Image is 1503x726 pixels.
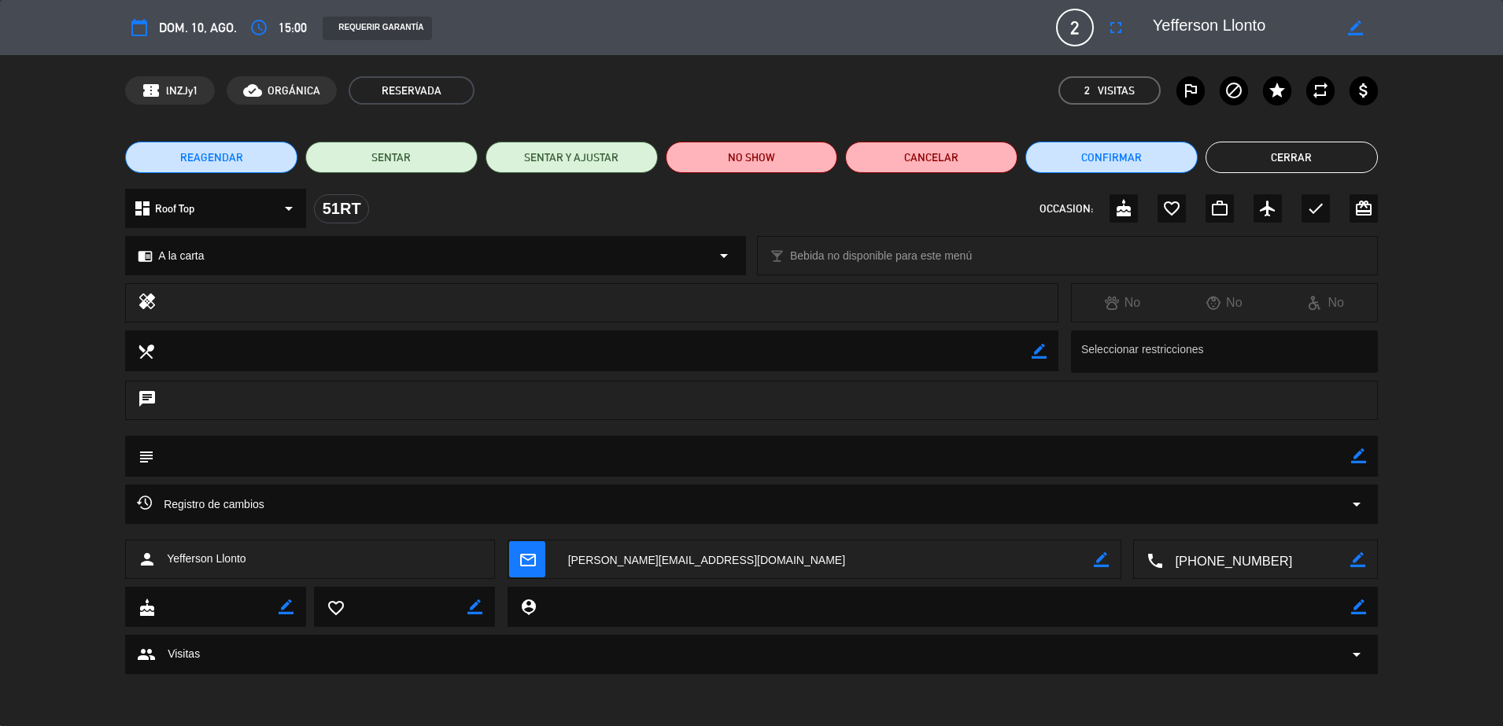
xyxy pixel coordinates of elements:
span: dom. 10, ago. [159,17,237,39]
span: 2 [1056,9,1094,46]
span: Bebida no disponible para este menú [790,247,972,265]
div: No [1072,293,1173,313]
i: access_time [249,18,268,37]
i: cloud_done [243,81,262,100]
i: chrome_reader_mode [138,249,153,263]
button: access_time [245,13,273,42]
span: arrow_drop_down [1347,645,1366,664]
span: 2 [1084,82,1090,100]
button: SENTAR [305,142,478,173]
button: Cancelar [845,142,1017,173]
i: local_bar [770,249,785,263]
button: Cerrar [1206,142,1378,173]
i: healing [138,292,157,314]
button: Confirmar [1025,142,1198,173]
span: lNZJy1 [166,82,198,100]
span: Roof Top [155,200,194,218]
button: SENTAR Y AJUSTAR [486,142,658,173]
i: border_color [1351,599,1366,614]
i: calendar_today [130,18,149,37]
i: border_color [279,599,294,614]
span: group [137,645,156,664]
span: Registro de cambios [137,495,264,514]
button: NO SHOW [666,142,838,173]
i: subject [137,448,154,465]
i: card_giftcard [1354,199,1373,218]
span: REAGENDAR [180,149,243,166]
i: cake [138,599,155,616]
i: arrow_drop_down [1347,495,1366,514]
span: ORGÁNICA [268,82,320,100]
i: block [1224,81,1243,100]
span: Visitas [168,645,200,663]
i: outlined_flag [1181,81,1200,100]
button: fullscreen [1102,13,1130,42]
span: RESERVADA [349,76,475,105]
div: No [1276,293,1377,313]
i: border_color [1351,448,1366,463]
span: OCCASION: [1040,200,1093,218]
i: border_color [1032,344,1047,359]
div: No [1173,293,1275,313]
div: 51RT [314,194,369,223]
span: 15:00 [279,17,307,39]
i: local_phone [1146,551,1163,569]
span: Yefferson Llonto [167,550,246,568]
button: REAGENDAR [125,142,297,173]
i: repeat [1311,81,1330,100]
i: person [138,550,157,569]
i: work_outline [1210,199,1229,218]
i: favorite_border [1162,199,1181,218]
i: person_pin [519,598,537,615]
em: Visitas [1098,82,1135,100]
i: local_dining [137,342,154,359]
i: fullscreen [1106,18,1125,37]
i: arrow_drop_down [715,246,733,265]
i: star [1268,81,1287,100]
i: cake [1114,199,1133,218]
i: arrow_drop_down [279,199,298,218]
i: border_color [467,599,482,614]
i: chat [138,389,157,411]
i: airplanemode_active [1258,199,1277,218]
span: confirmation_number [142,81,161,100]
div: REQUERIR GARANTÍA [323,17,431,40]
i: check [1306,199,1325,218]
i: border_color [1094,552,1109,567]
i: favorite_border [327,599,344,616]
i: mail_outline [519,551,536,568]
span: A la carta [158,247,204,265]
i: border_color [1348,20,1363,35]
i: dashboard [133,199,152,218]
i: border_color [1350,552,1365,567]
button: calendar_today [125,13,153,42]
i: attach_money [1354,81,1373,100]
